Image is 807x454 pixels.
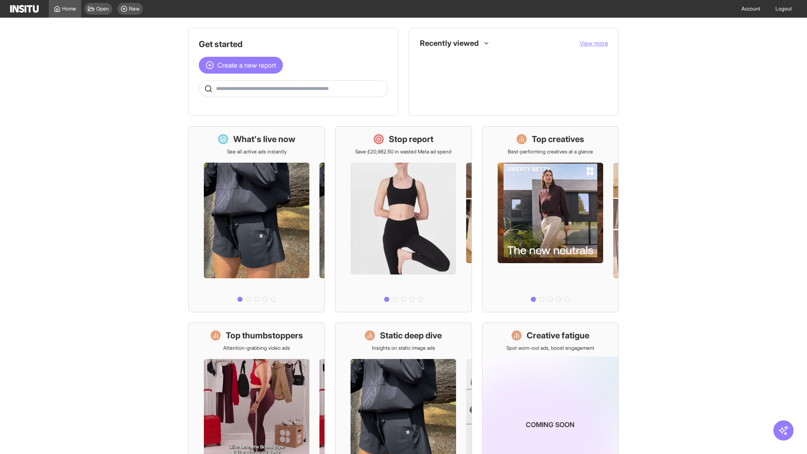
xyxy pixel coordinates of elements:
a: Top creativesBest-performing creatives at a glance [482,126,619,312]
button: View more [580,39,608,48]
h1: Stop report [389,133,433,145]
span: View more [580,40,608,47]
div: Insights [422,92,433,102]
a: What's live nowSee all active ads instantly [188,126,325,312]
p: Best-performing creatives at a glance [508,148,593,155]
p: See all active ads instantly [227,148,287,155]
span: Static Deep Dive [438,57,475,63]
h1: Top creatives [532,133,584,145]
a: Stop reportSave £20,982.50 in wasted Meta ad spend [335,126,472,312]
h1: What's live now [233,133,295,145]
p: Insights on static image ads [372,345,435,351]
span: New [129,5,140,12]
h1: Get started [199,38,388,50]
span: Static Deep Dive [438,57,601,63]
span: Create a new report [217,60,276,70]
p: Save £20,982.50 in wasted Meta ad spend [355,148,451,155]
span: Open [96,5,109,12]
span: Top thumbstoppers [438,94,601,100]
span: What's live now [438,75,601,82]
span: Home [62,5,76,12]
span: Top thumbstoppers [438,94,482,100]
div: Dashboard [422,74,433,84]
img: Logo [10,5,39,13]
button: Create a new report [199,57,283,74]
h1: Top thumbstoppers [226,330,303,341]
span: What's live now [438,75,473,82]
h1: Static deep dive [380,330,442,341]
div: Insights [422,55,433,65]
p: Attention-grabbing video ads [223,345,290,351]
